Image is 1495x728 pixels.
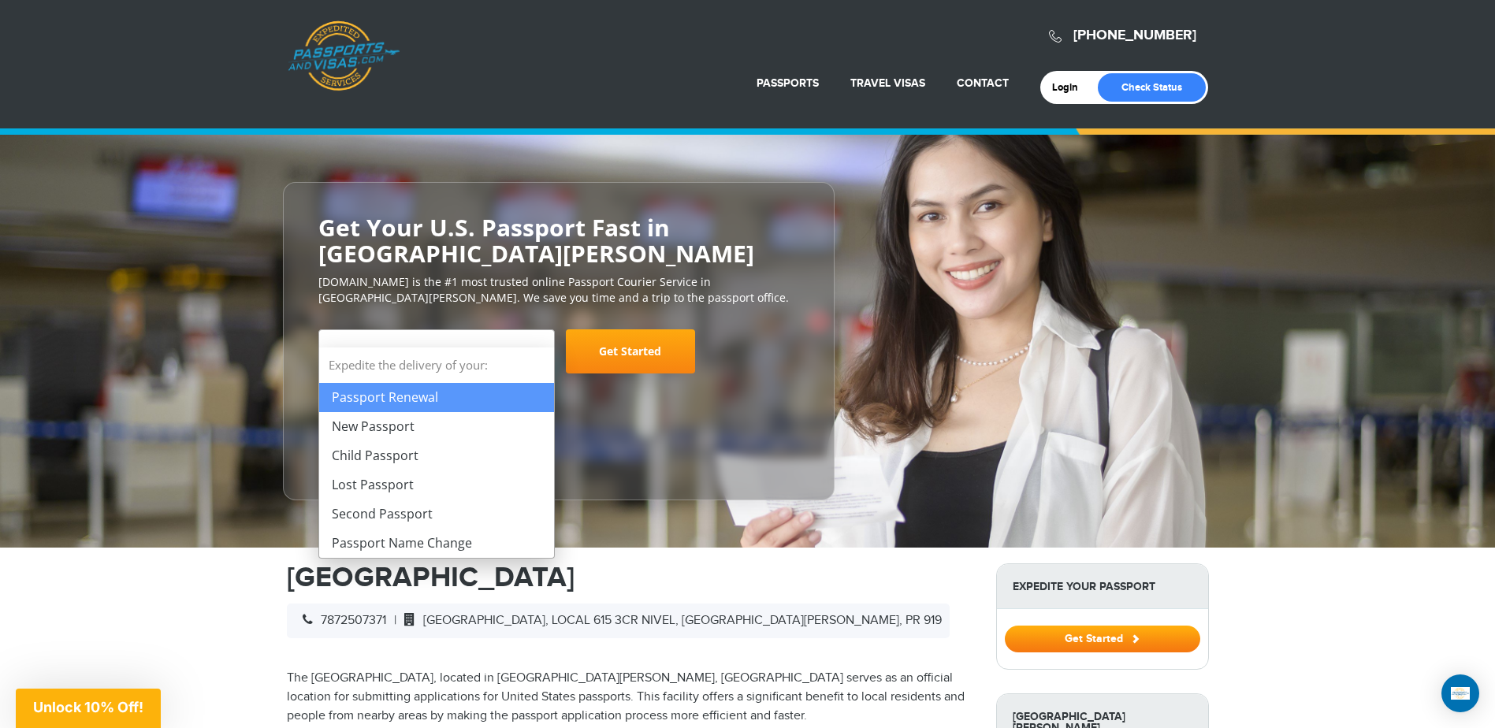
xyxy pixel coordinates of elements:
[331,336,538,380] span: Select Your Service
[331,344,457,362] span: Select Your Service
[287,604,950,638] div: |
[318,274,799,306] p: [DOMAIN_NAME] is the #1 most trusted online Passport Courier Service in [GEOGRAPHIC_DATA][PERSON_...
[1005,632,1200,644] a: Get Started
[288,20,400,91] a: Passports & [DOMAIN_NAME]
[318,214,799,266] h2: Get Your U.S. Passport Fast in [GEOGRAPHIC_DATA][PERSON_NAME]
[319,383,554,412] li: Passport Renewal
[566,329,695,373] a: Get Started
[319,470,554,500] li: Lost Passport
[318,381,799,397] span: Starting at $199 + government fees
[319,347,554,558] li: Expedite the delivery of your:
[319,412,554,441] li: New Passport
[319,529,554,558] li: Passport Name Change
[287,669,972,726] p: The [GEOGRAPHIC_DATA], located in [GEOGRAPHIC_DATA][PERSON_NAME], [GEOGRAPHIC_DATA] serves as an ...
[957,76,1009,90] a: Contact
[319,500,554,529] li: Second Passport
[1005,626,1200,652] button: Get Started
[295,613,386,628] span: 7872507371
[396,613,942,628] span: [GEOGRAPHIC_DATA], LOCAL 615 3CR NIVEL, [GEOGRAPHIC_DATA][PERSON_NAME], PR 919
[33,699,143,715] span: Unlock 10% Off!
[1441,674,1479,712] div: Open Intercom Messenger
[850,76,925,90] a: Travel Visas
[1098,73,1206,102] a: Check Status
[16,689,161,728] div: Unlock 10% Off!
[287,563,972,592] h1: [GEOGRAPHIC_DATA]
[1073,27,1196,44] a: [PHONE_NUMBER]
[757,76,819,90] a: Passports
[319,441,554,470] li: Child Passport
[319,347,554,383] strong: Expedite the delivery of your:
[1052,81,1089,94] a: Login
[997,564,1208,609] strong: Expedite Your Passport
[318,329,555,373] span: Select Your Service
